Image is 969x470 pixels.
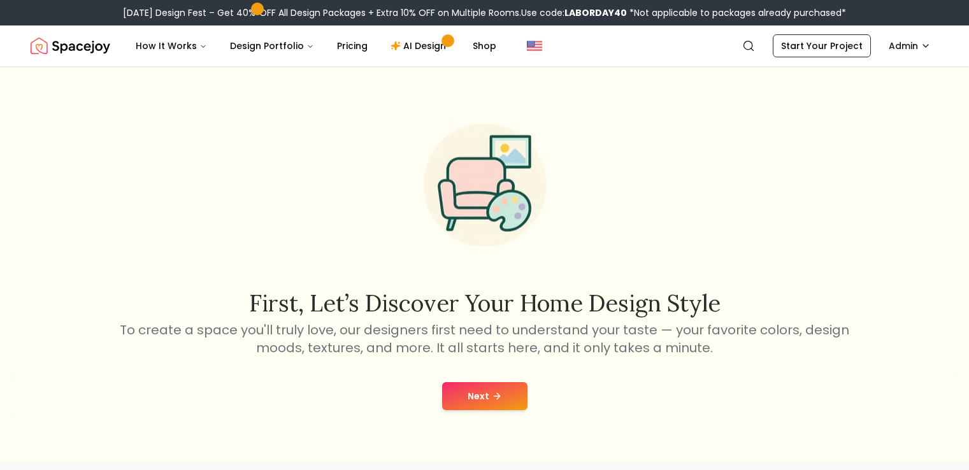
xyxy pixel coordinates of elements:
img: United States [527,38,542,53]
b: LABORDAY40 [564,6,627,19]
span: *Not applicable to packages already purchased* [627,6,846,19]
a: AI Design [380,33,460,59]
a: Spacejoy [31,33,110,59]
button: Admin [881,34,938,57]
p: To create a space you'll truly love, our designers first need to understand your taste — your fav... [118,321,852,357]
button: How It Works [126,33,217,59]
a: Pricing [327,33,378,59]
div: [DATE] Design Fest – Get 40% OFF All Design Packages + Extra 10% OFF on Multiple Rooms. [123,6,846,19]
button: Next [442,382,528,410]
a: Shop [463,33,506,59]
a: Start Your Project [773,34,871,57]
h2: First, let’s discover your home design style [118,290,852,316]
span: Use code: [521,6,627,19]
img: Spacejoy Logo [31,33,110,59]
img: Start Style Quiz Illustration [403,104,566,267]
button: Design Portfolio [220,33,324,59]
nav: Global [31,25,938,66]
nav: Main [126,33,506,59]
